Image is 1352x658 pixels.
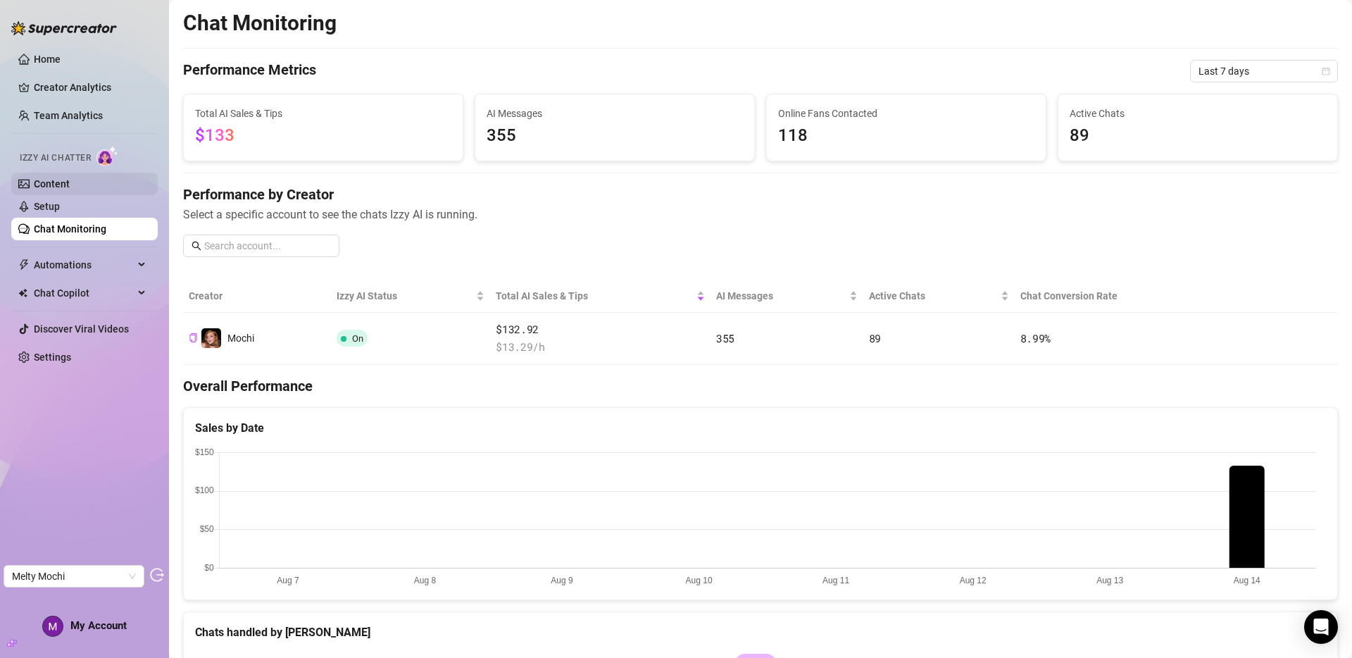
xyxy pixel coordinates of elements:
h4: Overall Performance [183,376,1338,396]
a: Chat Monitoring [34,223,106,235]
span: Total AI Sales & Tips [195,106,451,121]
span: Total AI Sales & Tips [496,288,694,304]
div: Chats handled by [PERSON_NAME] [195,623,1326,641]
span: My Account [70,619,127,632]
img: Chat Copilot [18,288,27,298]
h2: Chat Monitoring [183,10,337,37]
span: logout [150,568,164,582]
a: Content [34,178,70,190]
img: Mochi [201,328,221,348]
span: Mochi [227,333,254,344]
span: Izzy AI Status [337,288,473,304]
span: copy [189,333,198,342]
span: $133 [195,125,234,145]
span: thunderbolt [18,259,30,271]
span: $ 13.29 /h [496,339,705,356]
span: 355 [487,123,743,149]
img: logo-BBDzfeDw.svg [11,21,117,35]
span: $132.92 [496,321,705,338]
span: Melty Mochi [12,566,136,587]
span: 8.99 % [1020,331,1051,345]
span: Automations [34,254,134,276]
span: 355 [716,331,734,345]
span: Select a specific account to see the chats Izzy AI is running. [183,206,1338,223]
span: Chat Copilot [34,282,134,304]
th: Active Chats [863,280,1015,313]
h4: Performance by Creator [183,185,1338,204]
a: Home [34,54,61,65]
span: On [352,333,363,344]
span: 89 [869,331,881,345]
h4: Performance Metrics [183,60,316,82]
th: AI Messages [711,280,863,313]
span: Active Chats [1070,106,1326,121]
span: AI Messages [487,106,743,121]
span: build [7,638,17,648]
th: Total AI Sales & Tips [490,280,711,313]
span: Last 7 days [1198,61,1329,82]
button: Copy Creator ID [189,333,198,344]
input: Search account... [204,238,331,254]
a: Creator Analytics [34,76,146,99]
img: ACg8ocIg1l4AyX1ZOWX8KdJHpmXBMW_tfZZOWlHkm2nfgxEaVrkIng=s96-c [43,616,63,636]
a: Team Analytics [34,110,103,121]
a: Settings [34,352,71,363]
span: 89 [1070,123,1326,149]
span: Izzy AI Chatter [20,151,91,165]
div: Open Intercom Messenger [1304,610,1338,644]
span: 118 [778,123,1034,149]
img: AI Chatter [96,146,118,166]
a: Discover Viral Videos [34,323,129,335]
span: Active Chats [869,288,998,304]
th: Creator [183,280,331,313]
a: Setup [34,201,60,212]
th: Chat Conversion Rate [1015,280,1222,313]
span: calendar [1322,67,1330,75]
div: Sales by Date [195,419,1326,437]
span: AI Messages [716,288,846,304]
span: Online Fans Contacted [778,106,1034,121]
span: search [192,241,201,251]
th: Izzy AI Status [331,280,490,313]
